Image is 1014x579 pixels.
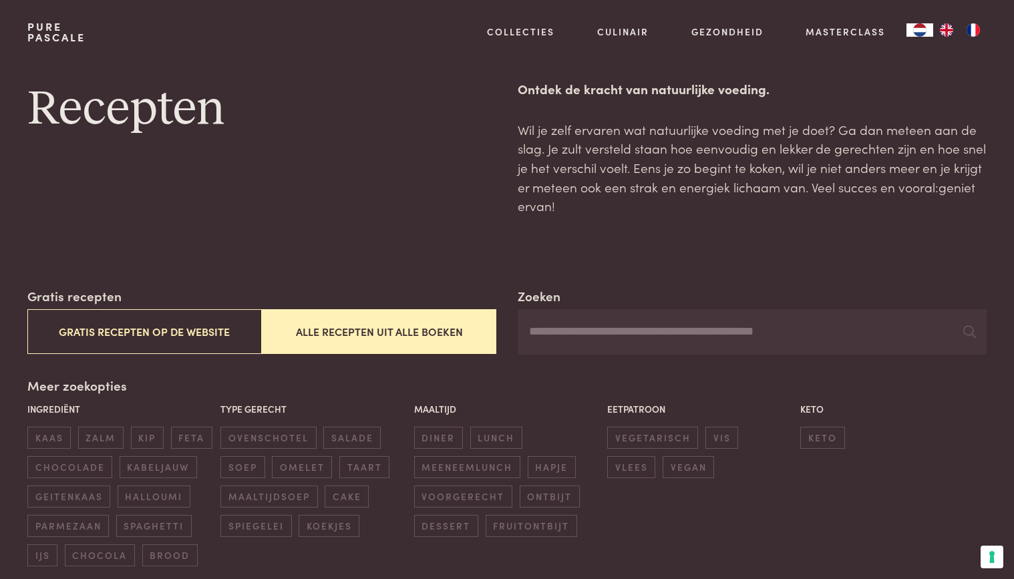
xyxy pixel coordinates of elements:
span: koekjes [299,515,359,537]
span: cake [325,486,369,508]
p: Keto [800,402,987,416]
span: lunch [470,427,522,449]
p: Eetpatroon [607,402,794,416]
span: ijs [27,544,57,566]
span: diner [414,427,463,449]
span: dessert [414,515,478,537]
span: maaltijdsoep [220,486,317,508]
span: fruitontbijt [486,515,577,537]
span: kaas [27,427,71,449]
a: PurePascale [27,21,86,43]
a: Culinair [597,25,649,39]
span: soep [220,456,265,478]
strong: Ontdek de kracht van natuurlijke voeding. [518,79,770,98]
p: Ingrediënt [27,402,214,416]
button: Gratis recepten op de website [27,309,262,354]
span: taart [339,456,389,478]
span: vegetarisch [607,427,698,449]
aside: Language selected: Nederlands [906,23,987,37]
div: Language [906,23,933,37]
span: chocola [65,544,135,566]
p: Wil je zelf ervaren wat natuurlijke voeding met je doet? Ga dan meteen aan de slag. Je zult verst... [518,120,987,216]
label: Gratis recepten [27,286,122,306]
span: kip [131,427,164,449]
span: vegan [663,456,714,478]
a: Masterclass [806,25,885,39]
a: FR [960,23,987,37]
span: spaghetti [116,515,192,537]
span: meeneemlunch [414,456,520,478]
ul: Language list [933,23,987,37]
button: Uw voorkeuren voor toestemming voor trackingtechnologieën [981,546,1003,568]
span: hapje [528,456,576,478]
span: halloumi [118,486,190,508]
label: Zoeken [518,286,560,306]
a: NL [906,23,933,37]
span: zalm [78,427,124,449]
span: ontbijt [520,486,580,508]
span: feta [171,427,212,449]
span: parmezaan [27,515,109,537]
a: EN [933,23,960,37]
p: Maaltijd [414,402,601,416]
span: vis [705,427,738,449]
span: ovenschotel [220,427,316,449]
button: Alle recepten uit alle boeken [262,309,496,354]
a: Gezondheid [691,25,764,39]
span: brood [142,544,198,566]
span: chocolade [27,456,112,478]
span: kabeljauw [120,456,197,478]
span: spiegelei [220,515,291,537]
h1: Recepten [27,79,496,140]
p: Type gerecht [220,402,407,416]
a: Collecties [487,25,554,39]
span: geitenkaas [27,486,110,508]
span: keto [800,427,844,449]
span: voorgerecht [414,486,512,508]
span: vlees [607,456,655,478]
span: omelet [272,456,332,478]
span: salade [323,427,381,449]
